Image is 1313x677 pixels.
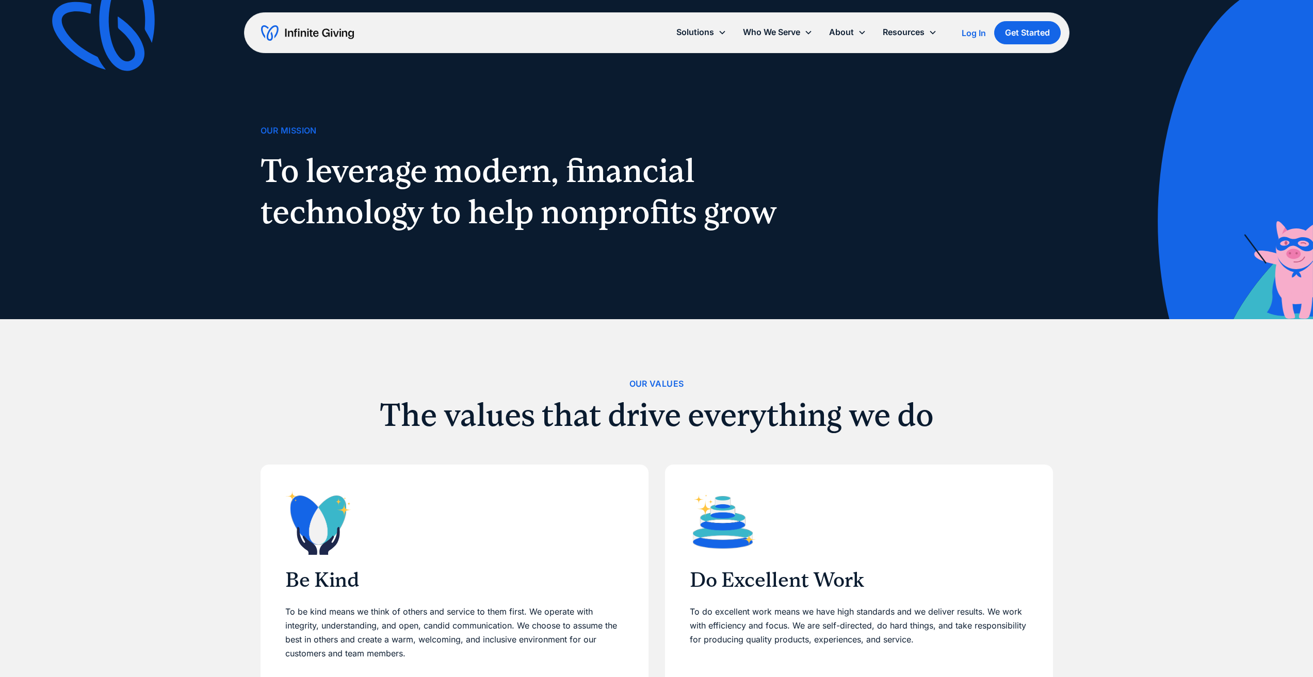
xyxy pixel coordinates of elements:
p: To be kind means we think of others and service to them first. We operate with integrity, underst... [285,605,624,661]
div: Solutions [676,25,714,39]
div: Who We Serve [743,25,800,39]
div: About [821,21,874,43]
div: Resources [874,21,945,43]
a: Log In [962,27,986,39]
div: Solutions [668,21,735,43]
h2: The values that drive everything we do [261,399,1053,431]
div: Resources [883,25,925,39]
h3: Do Excellent Work [690,568,1028,592]
h1: To leverage modern, financial technology to help nonprofits grow [261,150,789,233]
h3: Be Kind [285,568,624,592]
a: Get Started [994,21,1061,44]
div: Log In [962,29,986,37]
p: To do excellent work means we have high standards and we deliver results. We work with efficiency... [690,605,1028,661]
div: Our Values [629,377,684,391]
div: Who We Serve [735,21,821,43]
a: home [261,25,354,41]
div: Our Mission [261,124,317,138]
div: About [829,25,854,39]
